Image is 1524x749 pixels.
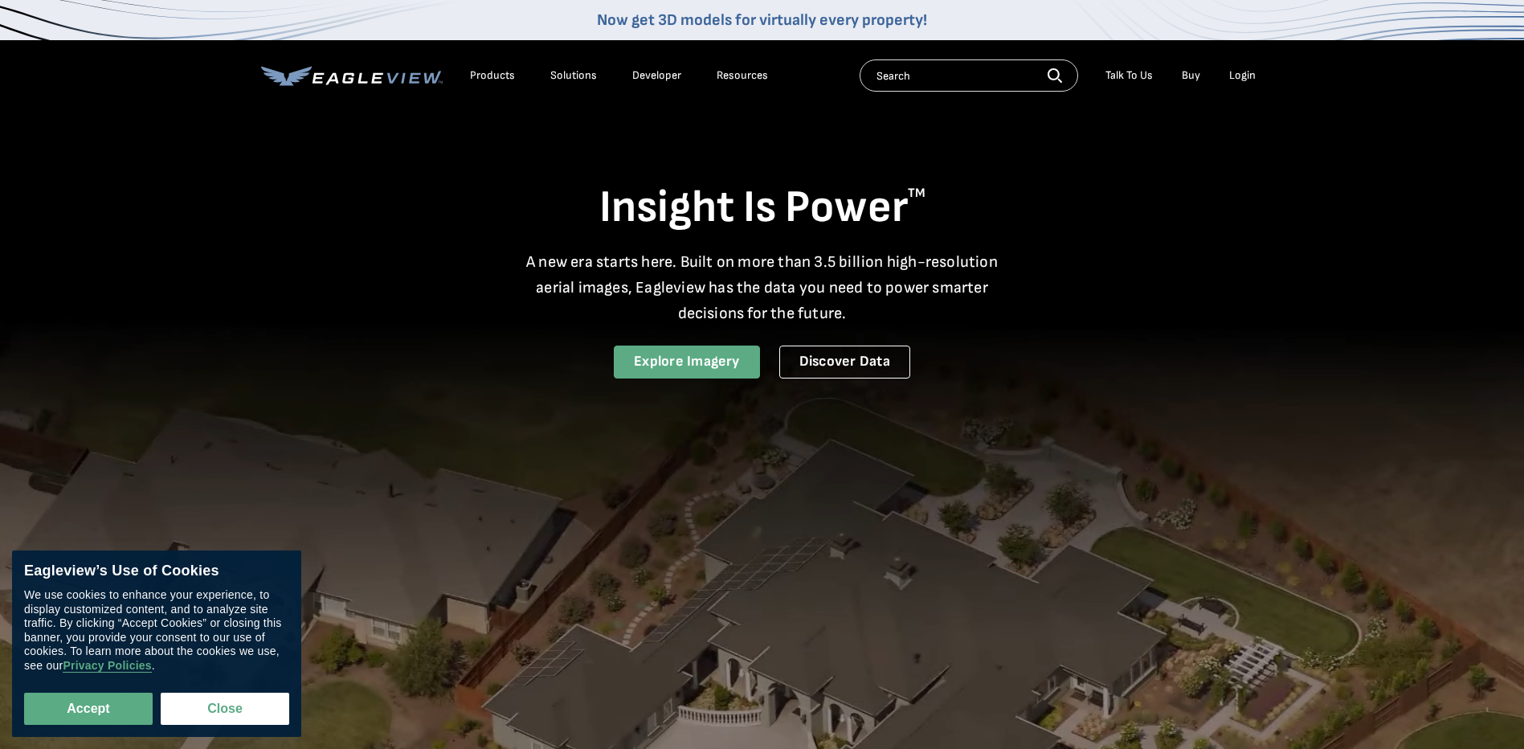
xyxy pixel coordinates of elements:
[860,59,1078,92] input: Search
[550,68,597,83] div: Solutions
[597,10,927,30] a: Now get 3D models for virtually every property!
[24,563,289,580] div: Eagleview’s Use of Cookies
[470,68,515,83] div: Products
[1182,68,1200,83] a: Buy
[24,588,289,673] div: We use cookies to enhance your experience, to display customized content, and to analyze site tra...
[632,68,681,83] a: Developer
[161,693,289,725] button: Close
[63,659,151,673] a: Privacy Policies
[1229,68,1256,83] div: Login
[1105,68,1153,83] div: Talk To Us
[261,180,1264,236] h1: Insight Is Power
[779,346,910,379] a: Discover Data
[908,186,925,201] sup: TM
[717,68,768,83] div: Resources
[614,346,760,379] a: Explore Imagery
[517,249,1008,326] p: A new era starts here. Built on more than 3.5 billion high-resolution aerial images, Eagleview ha...
[24,693,153,725] button: Accept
